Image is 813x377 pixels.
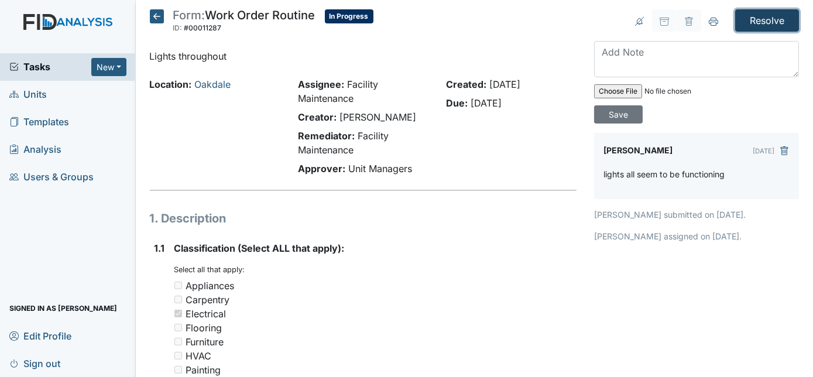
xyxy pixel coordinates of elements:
[174,282,182,289] input: Appliances
[594,105,643,124] input: Save
[195,78,231,90] a: Oakdale
[186,363,221,377] div: Painting
[339,111,416,123] span: [PERSON_NAME]
[9,140,61,159] span: Analysis
[150,210,577,227] h1: 1. Description
[186,349,212,363] div: HVAC
[298,163,345,174] strong: Approver:
[594,208,799,221] p: [PERSON_NAME] submitted on [DATE].
[173,9,315,35] div: Work Order Routine
[9,299,117,317] span: Signed in as [PERSON_NAME]
[174,352,182,359] input: HVAC
[298,111,337,123] strong: Creator:
[9,60,91,74] a: Tasks
[594,230,799,242] p: [PERSON_NAME] assigned on [DATE].
[9,327,71,345] span: Edit Profile
[186,293,230,307] div: Carpentry
[735,9,799,32] input: Resolve
[446,97,468,109] strong: Due:
[174,265,245,274] small: Select all that apply:
[174,366,182,373] input: Painting
[174,296,182,303] input: Carpentry
[446,78,486,90] strong: Created:
[186,335,224,349] div: Furniture
[174,242,345,254] span: Classification (Select ALL that apply):
[184,23,222,32] span: #00011287
[150,49,577,63] p: Lights throughout
[186,279,235,293] div: Appliances
[9,354,60,372] span: Sign out
[298,130,355,142] strong: Remediator:
[186,307,227,321] div: Electrical
[325,9,373,23] span: In Progress
[471,97,502,109] span: [DATE]
[174,310,182,317] input: Electrical
[753,147,774,155] small: [DATE]
[348,163,412,174] span: Unit Managers
[9,85,47,104] span: Units
[150,78,192,90] strong: Location:
[174,338,182,345] input: Furniture
[603,168,725,180] p: lights all seem to be functioning
[186,321,222,335] div: Flooring
[603,142,673,159] label: [PERSON_NAME]
[173,23,183,32] span: ID:
[489,78,520,90] span: [DATE]
[91,58,126,76] button: New
[9,168,94,186] span: Users & Groups
[173,8,205,22] span: Form:
[298,78,344,90] strong: Assignee:
[155,241,165,255] label: 1.1
[9,113,69,131] span: Templates
[174,324,182,331] input: Flooring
